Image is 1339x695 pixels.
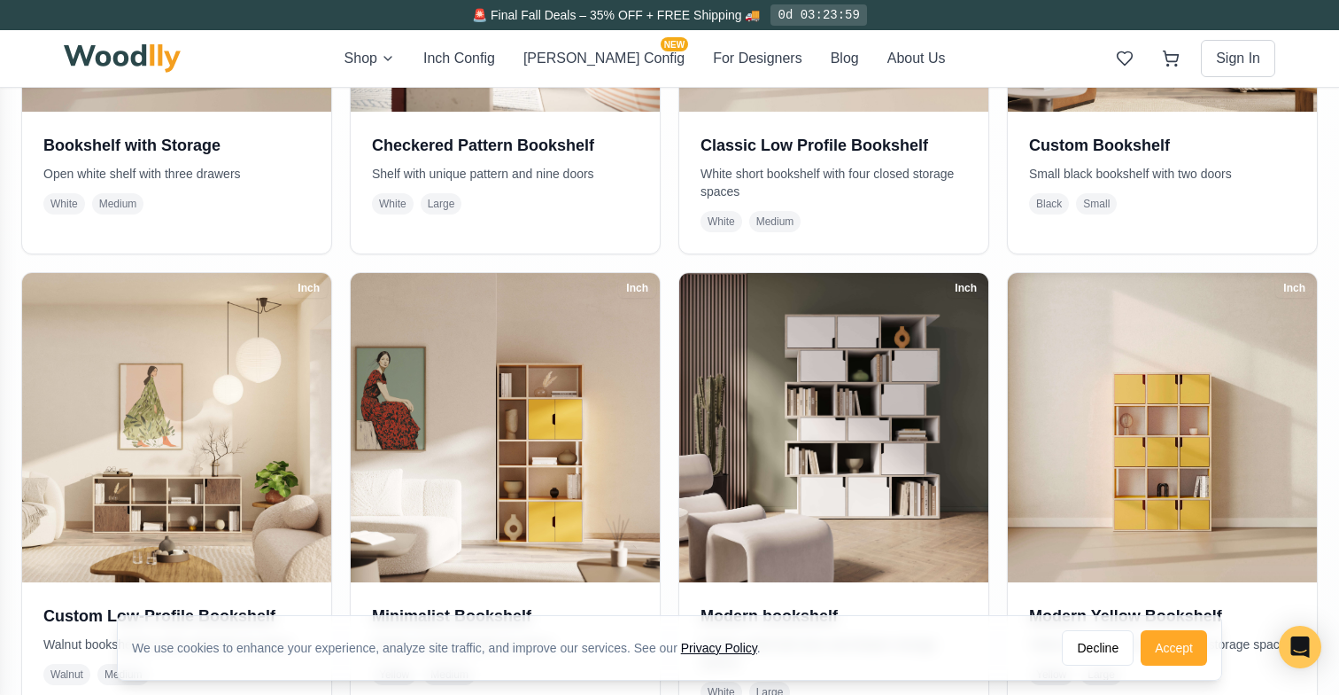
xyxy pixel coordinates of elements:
[523,48,685,69] button: [PERSON_NAME] ConfigNEW
[700,165,967,200] p: White short bookshelf with four closed storage spaces
[887,48,946,69] button: About Us
[132,639,775,657] div: We use cookies to enhance your experience, analyze site traffic, and improve our services. See our .
[1275,278,1313,298] div: Inch
[43,165,310,183] p: Open white shelf with three drawers
[1029,133,1296,158] h3: Custom Bookshelf
[681,641,757,655] a: Privacy Policy
[618,278,656,298] div: Inch
[372,193,414,215] span: White
[372,604,639,629] h3: Minimalist Bookshelf
[700,604,967,629] h3: Modern bookshelf
[947,278,985,298] div: Inch
[43,604,310,629] h3: Custom Low-Profile Bookshelf
[1076,193,1117,215] span: Small
[344,48,395,69] button: Shop
[749,211,801,232] span: Medium
[1029,193,1069,215] span: Black
[661,37,688,51] span: NEW
[421,193,462,215] span: Large
[831,48,859,69] button: Blog
[423,48,495,69] button: Inch Config
[679,273,988,582] img: Modern bookshelf
[92,193,144,215] span: Medium
[1141,630,1207,666] button: Accept
[713,48,801,69] button: For Designers
[1029,604,1296,629] h3: Modern Yellow Bookshelf
[64,44,181,73] img: Woodlly
[22,273,331,582] img: Custom Low-Profile Bookshelf
[1062,630,1134,666] button: Decline
[43,133,310,158] h3: Bookshelf with Storage
[1029,165,1296,183] p: Small black bookshelf with two doors
[700,133,967,158] h3: Classic Low Profile Bookshelf
[372,165,639,183] p: Shelf with unique pattern and nine doors
[1008,273,1317,582] img: Modern Yellow Bookshelf
[472,8,760,22] span: 🚨 Final Fall Deals – 35% OFF + FREE Shipping 🚚
[700,211,742,232] span: White
[1279,626,1321,668] div: Open Intercom Messenger
[1201,40,1275,77] button: Sign In
[290,278,328,298] div: Inch
[351,273,660,582] img: Minimalist Bookshelf
[43,193,85,215] span: White
[770,4,866,26] div: 0d 03:23:59
[372,133,639,158] h3: Checkered Pattern Bookshelf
